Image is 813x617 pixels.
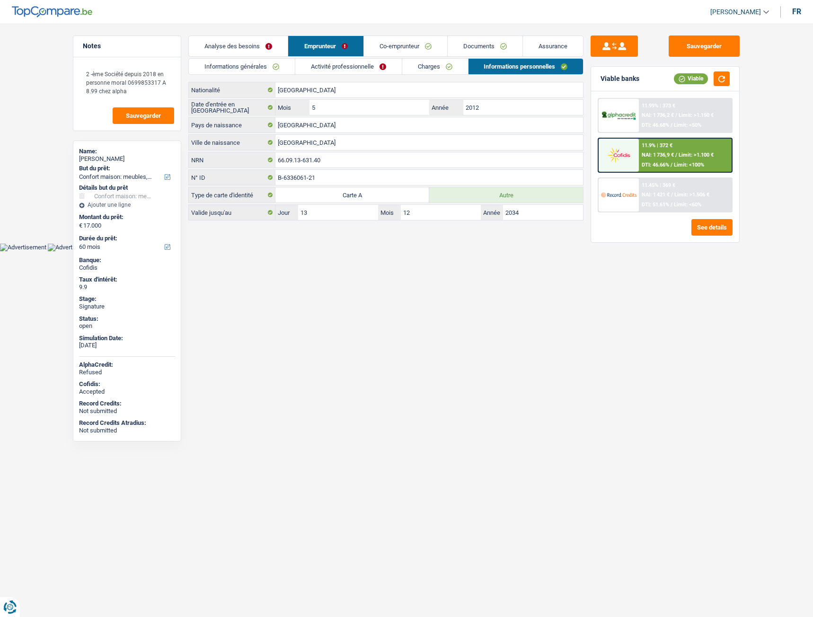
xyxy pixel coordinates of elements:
[679,152,714,158] span: Limit: >1.100 €
[642,162,669,168] span: DTI: 46.66%
[674,122,701,128] span: Limit: <50%
[12,6,92,18] img: TopCompare Logo
[402,59,468,74] a: Charges
[429,100,463,115] label: Année
[79,165,173,172] label: But du prêt:
[79,222,82,229] span: €
[189,117,275,132] label: Pays de naissance
[189,36,288,56] a: Analyse des besoins
[79,276,175,283] div: Taux d'intérêt:
[79,400,175,407] div: Record Credits:
[503,205,583,220] input: AAAA
[674,73,708,84] div: Viable
[309,100,429,115] input: MM
[601,75,639,83] div: Viable banks
[642,192,670,198] span: NAI: 1 421 €
[671,202,672,208] span: /
[288,36,363,56] a: Emprunteur
[674,162,704,168] span: Limit: <100%
[79,419,175,427] div: Record Credits Atradius:
[189,152,275,167] label: NRN
[79,380,175,388] div: Cofidis:
[189,100,275,115] label: Date d'entrée en [GEOGRAPHIC_DATA]
[679,112,714,118] span: Limit: >1.150 €
[671,162,672,168] span: /
[79,283,175,291] div: 9.9
[79,256,175,264] div: Banque:
[523,36,583,56] a: Assurance
[275,82,583,97] input: Belgique
[79,213,173,221] label: Montant du prêt:
[79,388,175,396] div: Accepted
[79,407,175,415] div: Not submitted
[671,192,673,198] span: /
[79,155,175,163] div: [PERSON_NAME]
[463,100,583,115] input: AAAA
[642,182,675,188] div: 11.45% | 369 €
[79,342,175,349] div: [DATE]
[642,202,669,208] span: DTI: 51.61%
[79,303,175,310] div: Signature
[275,152,583,167] input: 12.12.12-123.12
[642,122,669,128] span: DTI: 46.68%
[674,202,701,208] span: Limit: <60%
[113,107,174,124] button: Sauvegarder
[642,112,674,118] span: NAI: 1 736,2 €
[642,142,672,149] div: 11.9% | 372 €
[429,187,583,203] label: Autre
[275,100,309,115] label: Mois
[79,184,175,192] div: Détails but du prêt
[691,219,733,236] button: See details
[275,205,298,220] label: Jour
[792,7,801,16] div: fr
[126,113,161,119] span: Sauvegarder
[642,152,674,158] span: NAI: 1 736,9 €
[189,187,275,203] label: Type de carte d'identité
[79,235,173,242] label: Durée du prêt:
[401,205,481,220] input: MM
[189,205,275,220] label: Valide jusqu'au
[48,244,94,251] img: Advertisement
[79,335,175,342] div: Simulation Date:
[79,315,175,323] div: Status:
[298,205,378,220] input: JJ
[481,205,504,220] label: Année
[601,110,636,121] img: AlphaCredit
[669,35,740,57] button: Sauvegarder
[601,186,636,203] img: Record Credits
[189,59,295,74] a: Informations générales
[79,295,175,303] div: Stage:
[79,202,175,208] div: Ajouter une ligne
[79,148,175,155] div: Name:
[710,8,761,16] span: [PERSON_NAME]
[601,146,636,164] img: Cofidis
[189,82,275,97] label: Nationalité
[703,4,769,20] a: [PERSON_NAME]
[79,427,175,434] div: Not submitted
[189,135,275,150] label: Ville de naissance
[275,117,583,132] input: Belgique
[83,42,171,50] h5: Notes
[275,170,583,185] input: B-1234567-89
[378,205,401,220] label: Mois
[79,322,175,330] div: open
[364,36,447,56] a: Co-emprunteur
[671,122,672,128] span: /
[295,59,402,74] a: Activité professionnelle
[448,36,522,56] a: Documents
[189,170,275,185] label: N° ID
[675,112,677,118] span: /
[675,152,677,158] span: /
[468,59,583,74] a: Informations personnelles
[275,187,429,203] label: Carte A
[79,264,175,272] div: Cofidis
[642,103,675,109] div: 11.99% | 373 €
[79,369,175,376] div: Refused
[674,192,709,198] span: Limit: >1.506 €
[79,361,175,369] div: AlphaCredit:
